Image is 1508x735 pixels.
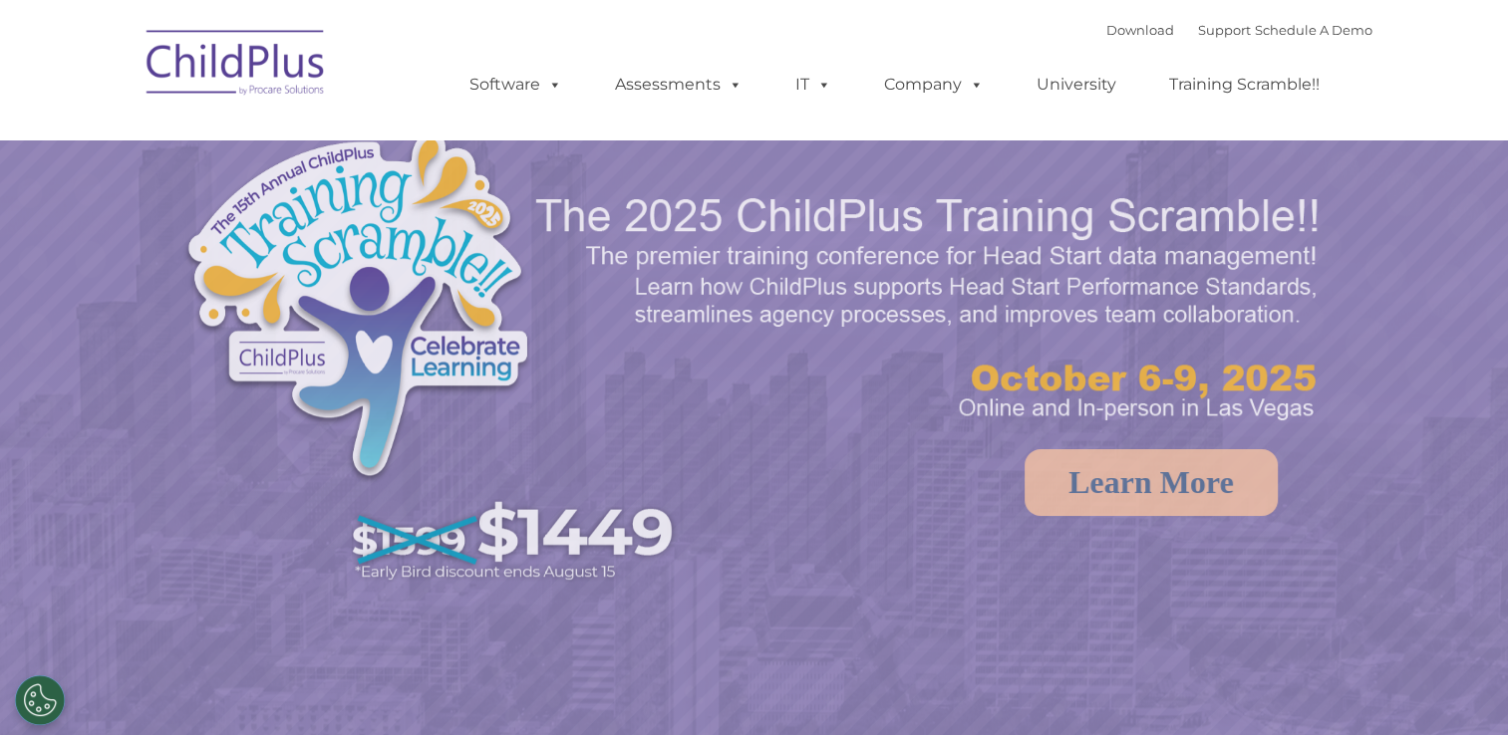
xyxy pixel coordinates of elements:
a: Company [864,65,1004,105]
a: Download [1106,22,1174,38]
a: Assessments [595,65,762,105]
a: Schedule A Demo [1255,22,1372,38]
a: Support [1198,22,1251,38]
font: | [1106,22,1372,38]
a: Training Scramble!! [1149,65,1340,105]
a: Software [450,65,582,105]
img: ChildPlus by Procare Solutions [137,16,336,116]
button: Cookies Settings [15,675,65,725]
a: Learn More [1025,449,1278,516]
a: University [1017,65,1136,105]
a: IT [775,65,851,105]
